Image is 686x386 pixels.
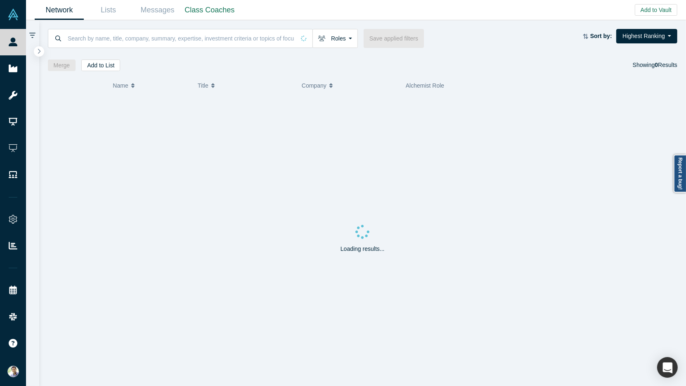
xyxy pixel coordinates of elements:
button: Merge [48,60,76,71]
button: Name [113,77,189,94]
span: Name [113,77,128,94]
strong: Sort by: [590,33,612,39]
button: Add to Vault [635,4,677,16]
span: Results [655,62,677,68]
button: Title [198,77,293,94]
a: Report a bug! [674,155,686,193]
img: Ravi Belani's Account [7,366,19,377]
a: Messages [133,0,182,20]
button: Roles [312,29,358,48]
a: Network [35,0,84,20]
a: Class Coaches [182,0,237,20]
span: Title [198,77,208,94]
div: Showing [633,60,677,71]
strong: 0 [655,62,658,68]
input: Search by name, title, company, summary, expertise, investment criteria or topics of focus [67,29,295,48]
p: Loading results... [341,245,385,253]
img: Alchemist Vault Logo [7,9,19,20]
span: Alchemist Role [406,82,444,89]
button: Highest Ranking [616,29,677,43]
span: Company [302,77,326,94]
button: Add to List [81,60,120,71]
button: Save applied filters [364,29,424,48]
a: Lists [84,0,133,20]
button: Company [302,77,397,94]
